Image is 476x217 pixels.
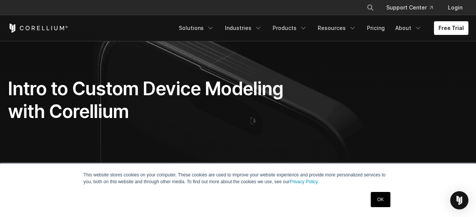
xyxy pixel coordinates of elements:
a: OK [371,192,390,207]
button: Search [364,1,377,14]
a: Pricing [362,21,389,35]
a: Login [442,1,468,14]
a: Products [268,21,312,35]
a: Industries [220,21,267,35]
p: This website stores cookies on your computer. These cookies are used to improve your website expe... [84,171,393,185]
a: Corellium Home [8,24,68,33]
h1: Intro to Custom Device Modeling with Corellium [8,77,310,123]
div: Open Intercom Messenger [450,191,468,209]
a: Solutions [174,21,219,35]
a: Privacy Policy. [290,179,319,184]
a: Support Center [380,1,439,14]
a: Free Trial [434,21,468,35]
a: Resources [313,21,361,35]
div: Navigation Menu [357,1,468,14]
a: About [391,21,426,35]
div: Navigation Menu [174,21,468,35]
